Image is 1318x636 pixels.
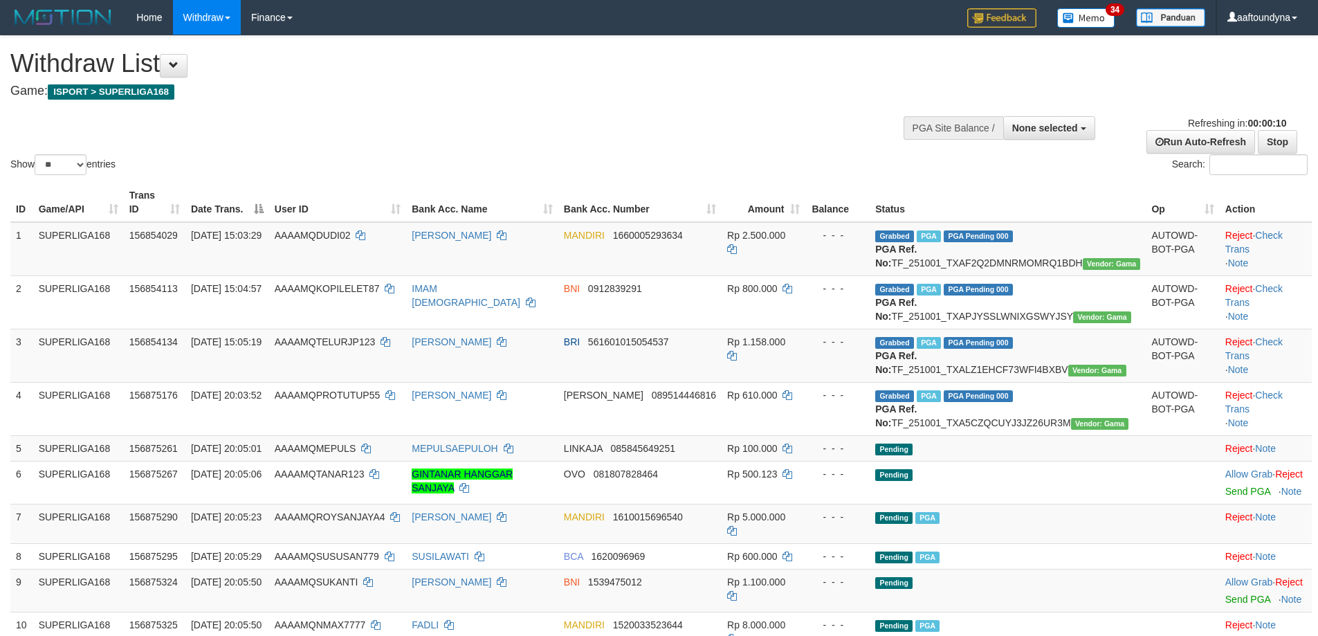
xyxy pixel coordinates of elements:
[1225,336,1283,361] a: Check Trans
[727,283,777,294] span: Rp 800.000
[10,84,865,98] h4: Game:
[1225,390,1283,415] a: Check Trans
[10,7,116,28] img: MOTION_logo.png
[870,222,1146,276] td: TF_251001_TXAF2Q2DMNRMOMRQ1BDH
[1073,311,1131,323] span: Vendor URL: https://trx31.1velocity.biz
[1225,576,1272,588] a: Allow Grab
[1255,443,1276,454] a: Note
[412,551,469,562] a: SUSILAWATI
[588,336,669,347] span: Copy 561601015054537 to clipboard
[652,390,716,401] span: Copy 089514446816 to clipboard
[875,297,917,322] b: PGA Ref. No:
[811,388,865,402] div: - - -
[727,336,785,347] span: Rp 1.158.000
[1220,461,1312,504] td: ·
[10,382,33,435] td: 4
[1225,336,1253,347] a: Reject
[613,619,683,630] span: Copy 1520033523644 to clipboard
[875,244,917,269] b: PGA Ref. No:
[1255,619,1276,630] a: Note
[1057,8,1115,28] img: Button%20Memo.svg
[915,512,940,524] span: Marked by aafsoycanthlai
[33,183,124,222] th: Game/API: activate to sort column ascending
[129,443,178,454] span: 156875261
[275,576,358,588] span: AAAAMQSUKANTI
[564,619,605,630] span: MANDIRI
[564,576,580,588] span: BNI
[33,329,124,382] td: SUPERLIGA168
[917,284,941,296] span: Marked by aafchhiseyha
[1068,365,1126,376] span: Vendor URL: https://trx31.1velocity.biz
[1003,116,1095,140] button: None selected
[564,336,580,347] span: BRI
[185,183,269,222] th: Date Trans.: activate to sort column descending
[588,576,642,588] span: Copy 1539475012 to clipboard
[1146,275,1219,329] td: AUTOWD-BOT-PGA
[558,183,722,222] th: Bank Acc. Number: activate to sort column ascending
[412,336,491,347] a: [PERSON_NAME]
[129,511,178,523] span: 156875290
[1255,551,1276,562] a: Note
[191,619,262,630] span: [DATE] 20:05:50
[275,469,365,480] span: AAAAMQTANAR123
[944,284,1013,296] span: PGA Pending
[412,230,491,241] a: [PERSON_NAME]
[191,576,262,588] span: [DATE] 20:05:50
[412,619,439,630] a: FADLI
[10,329,33,382] td: 3
[129,576,178,588] span: 156875324
[1146,222,1219,276] td: AUTOWD-BOT-PGA
[811,228,865,242] div: - - -
[191,551,262,562] span: [DATE] 20:05:29
[412,443,497,454] a: MEPULSAEPULOH
[10,435,33,461] td: 5
[915,552,940,563] span: Marked by aafsoycanthlai
[564,511,605,523] span: MANDIRI
[33,543,124,569] td: SUPERLIGA168
[1106,3,1124,16] span: 34
[875,284,914,296] span: Grabbed
[1220,569,1312,612] td: ·
[35,154,86,175] select: Showentries
[1225,486,1270,497] a: Send PGA
[1228,311,1249,322] a: Note
[1220,382,1312,435] td: · ·
[875,390,914,402] span: Grabbed
[1225,230,1253,241] a: Reject
[191,336,262,347] span: [DATE] 15:05:19
[10,275,33,329] td: 2
[564,283,580,294] span: BNI
[275,511,385,523] span: AAAAMQROYSANJAYA4
[875,403,917,428] b: PGA Ref. No:
[1083,258,1141,270] span: Vendor URL: https://trx31.1velocity.biz
[129,619,178,630] span: 156875325
[564,551,583,562] span: BCA
[564,469,585,480] span: OVO
[727,511,785,523] span: Rp 5.000.000
[129,390,178,401] span: 156875176
[10,461,33,504] td: 6
[275,230,351,241] span: AAAAMQDUDI02
[48,84,174,100] span: ISPORT > SUPERLIGA168
[811,510,865,524] div: - - -
[727,390,777,401] span: Rp 610.000
[1146,382,1219,435] td: AUTOWD-BOT-PGA
[1146,183,1219,222] th: Op: activate to sort column ascending
[191,230,262,241] span: [DATE] 15:03:29
[10,50,865,78] h1: Withdraw List
[1225,469,1275,480] span: ·
[875,230,914,242] span: Grabbed
[412,511,491,523] a: [PERSON_NAME]
[33,461,124,504] td: SUPERLIGA168
[594,469,658,480] span: Copy 081807828464 to clipboard
[1225,283,1253,294] a: Reject
[875,337,914,349] span: Grabbed
[275,336,376,347] span: AAAAMQTELURJP123
[1146,130,1255,154] a: Run Auto-Refresh
[875,512,913,524] span: Pending
[129,551,178,562] span: 156875295
[406,183,558,222] th: Bank Acc. Name: activate to sort column ascending
[275,619,366,630] span: AAAAMQNMAX7777
[412,469,513,493] a: GINTANAR HANGGAR SANJAYA
[1172,154,1308,175] label: Search:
